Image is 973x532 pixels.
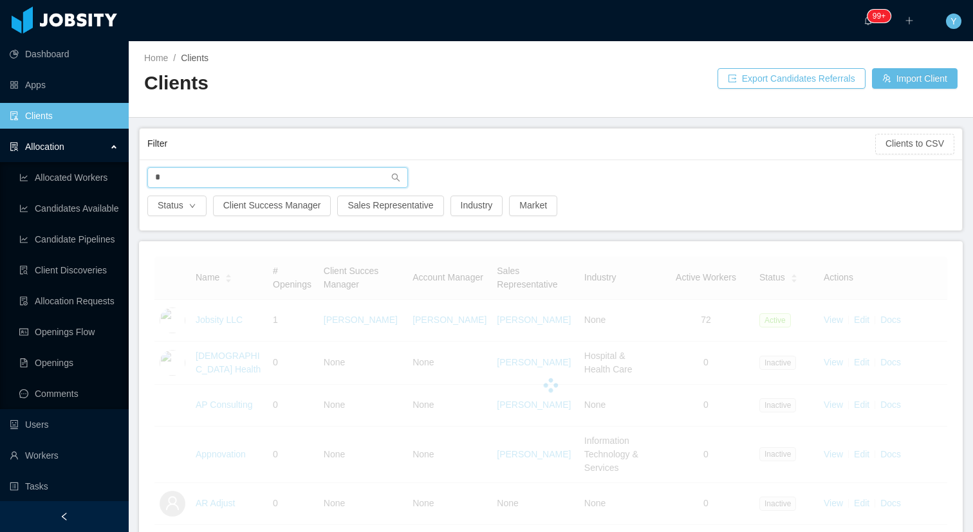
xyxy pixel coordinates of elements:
a: icon: pie-chartDashboard [10,41,118,67]
a: icon: idcardOpenings Flow [19,319,118,345]
button: icon: usergroup-addImport Client [872,68,958,89]
button: icon: exportExport Candidates Referrals [718,68,866,89]
span: Clients [181,53,208,63]
h2: Clients [144,70,551,96]
a: icon: line-chartCandidate Pipelines [19,226,118,252]
button: Clients to CSV [875,134,954,154]
button: Industry [450,196,503,216]
i: icon: bell [864,16,873,25]
a: icon: robotUsers [10,412,118,437]
button: Market [509,196,557,216]
button: Sales Representative [337,196,443,216]
button: Client Success Manager [213,196,331,216]
button: Statusicon: down [147,196,207,216]
a: icon: file-searchClient Discoveries [19,257,118,283]
a: Home [144,53,168,63]
a: icon: line-chartAllocated Workers [19,165,118,190]
span: Y [950,14,956,29]
a: icon: file-textOpenings [19,350,118,376]
a: icon: line-chartCandidates Available [19,196,118,221]
span: / [173,53,176,63]
a: icon: messageComments [19,381,118,407]
i: icon: solution [10,142,19,151]
a: icon: appstoreApps [10,72,118,98]
a: icon: auditClients [10,103,118,129]
span: Allocation [25,142,64,152]
div: Filter [147,132,875,156]
a: icon: userWorkers [10,443,118,468]
sup: 470 [867,10,891,23]
a: icon: profileTasks [10,473,118,499]
i: icon: search [391,173,400,182]
a: icon: file-doneAllocation Requests [19,288,118,314]
i: icon: plus [905,16,914,25]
